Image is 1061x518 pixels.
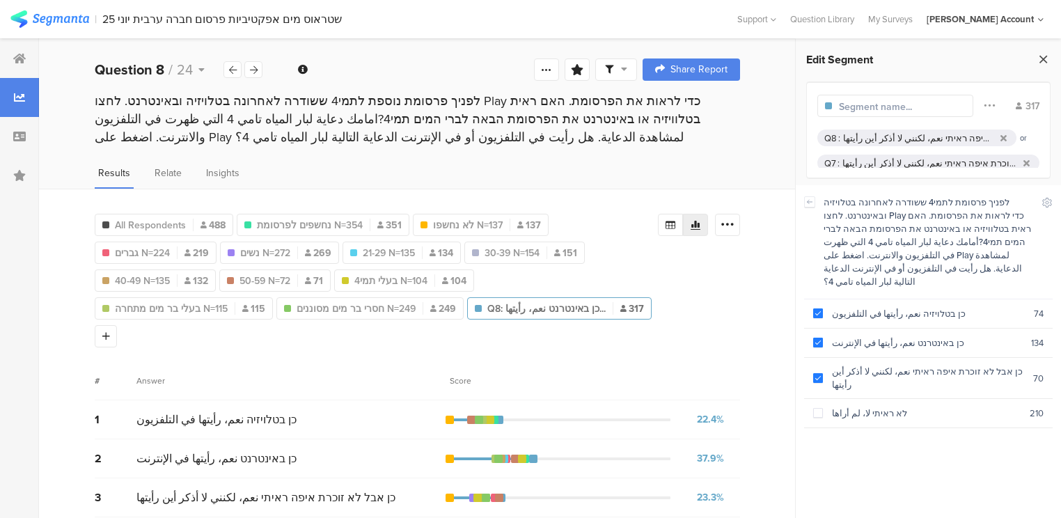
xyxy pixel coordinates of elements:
[670,65,728,74] span: Share Report
[305,246,331,260] span: 269
[450,375,479,387] div: Score
[824,157,836,170] div: Q7
[430,246,453,260] span: 134
[430,301,456,316] span: 249
[201,218,226,233] span: 488
[136,411,297,427] span: כן בטלויזיה نعم، رأيتها في التلفزيون
[242,301,265,316] span: 115
[697,490,724,505] div: 23.3%
[442,274,466,288] span: 104
[95,92,740,146] div: לפניך פרסומת נוספת לתמי4 ששודרה לאחרונה בטלויזיה ובאינטרנט. לחצו Play כדי לראות את הפרסומת. האם ר...
[136,450,297,466] span: כן באינטרנט نعم، رأيتها في الإنترنت
[843,132,995,145] div: כן באינטרנט نعم، رأيتها في الإنترنت, כן בטלויזיה نعم، رأيتها في التلفزيون, כן אבל לא זוכרת איפה ר...
[136,375,165,387] div: Answer
[95,11,97,27] div: |
[697,412,724,427] div: 22.4%
[838,132,843,145] div: :
[115,274,170,288] span: 40-49 N=135
[842,157,1018,170] div: כן באינטרנט نعم، رأيتها في الإنترنت, כן בטלויזיה نعم، رأيتها في التلفزيون, כן אבל לא זוכרת איפה ר...
[1030,407,1044,420] div: 210
[184,246,209,260] span: 219
[363,246,415,260] span: 21-29 N=135
[783,13,861,26] a: Question Library
[239,274,290,288] span: 50-59 N=72
[737,8,776,30] div: Support
[433,218,503,233] span: לא נחשפו N=137
[823,407,1030,420] div: לא ראיתי لا، لم أراها
[839,100,960,114] input: Segment name...
[824,132,837,145] div: Q8
[1034,307,1044,320] div: 74
[115,246,170,260] span: גברים N=224
[206,166,239,180] span: Insights
[823,336,1031,350] div: כן באינטרנט نعم، رأيتها في الإنترنت
[927,13,1034,26] div: [PERSON_NAME] Account
[95,375,136,387] div: #
[10,10,89,28] img: segmanta logo
[95,59,164,80] b: Question 8
[485,246,540,260] span: 30-39 N=154
[1033,372,1044,385] div: 70
[861,13,920,26] a: My Surveys
[95,411,136,427] div: 1
[554,246,577,260] span: 151
[517,218,541,233] span: 137
[297,301,416,316] span: חסרי בר מים מסוננים N=249
[823,307,1034,320] div: כן בטלויזיה نعم، رأيتها في التلفزيون
[487,301,606,316] span: Q8: כן באינטרנט نعم، رأيتها...
[838,157,842,170] div: :
[697,451,724,466] div: 37.9%
[102,13,342,26] div: שטראוס מים אפקטיביות פרסום חברה ערבית יוני 25
[136,489,395,505] span: כן אבל לא זוכרת איפה ראיתי نعم، لكنني لا أذكر أين رأيتها
[115,218,186,233] span: All Respondents
[155,166,182,180] span: Relate
[177,59,193,80] span: 24
[620,301,644,316] span: 317
[184,274,208,288] span: 132
[240,246,290,260] span: נשים N=272
[1031,336,1044,350] div: 134
[1016,132,1030,143] div: or
[168,59,173,80] span: /
[806,52,873,68] span: Edit Segment
[824,196,1033,288] div: לפניך פרסומת לתמי4 ששודרה לאחרונה בטלויזיה ובאינטרנט. לחצו Play כדי לראות את הפרסומת. האם ראית בט...
[98,166,130,180] span: Results
[115,301,228,316] span: בעלי בר מים מתחרה N=115
[823,365,1033,391] div: כן אבל לא זוכרת איפה ראיתי نعم، لكنني لا أذكر أين رأيتها
[305,274,323,288] span: 71
[95,489,136,505] div: 3
[1016,99,1039,113] div: 317
[354,274,427,288] span: בעלי תמי4 N=104
[257,218,363,233] span: נחשפים לפרסומת N=354
[95,450,136,466] div: 2
[377,218,402,233] span: 351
